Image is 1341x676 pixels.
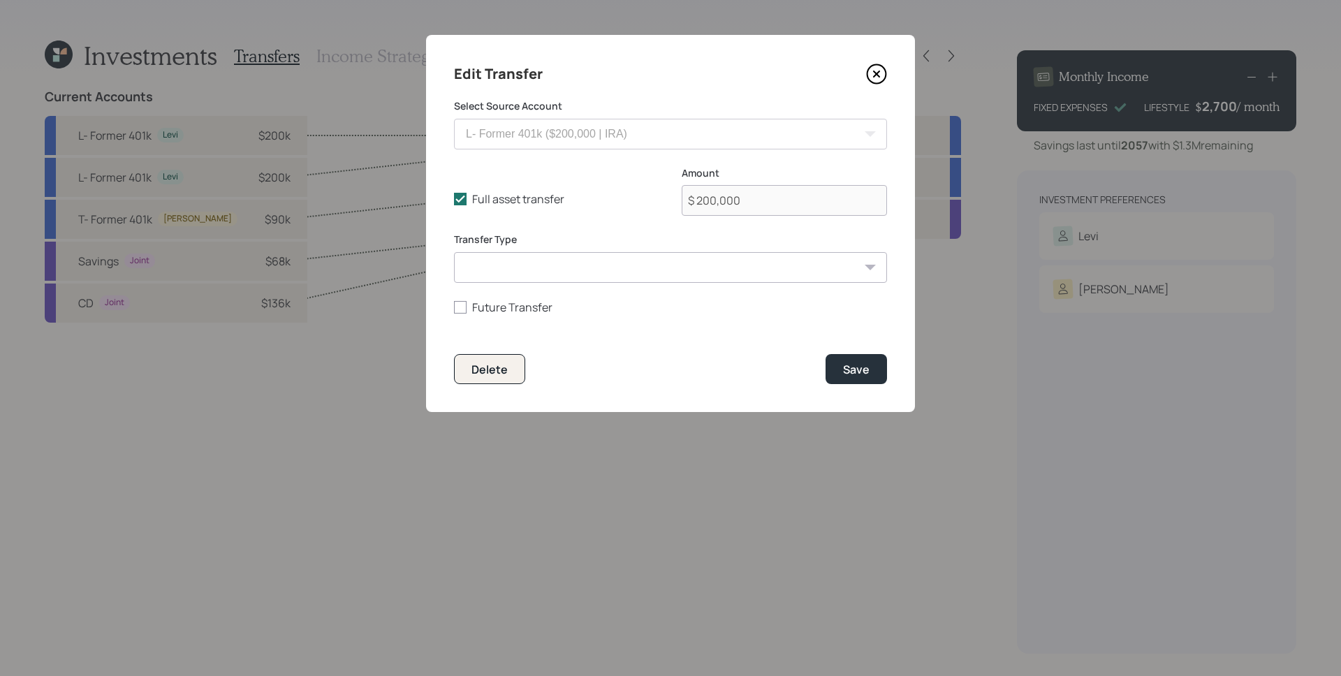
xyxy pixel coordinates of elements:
label: Transfer Type [454,233,887,247]
label: Full asset transfer [454,191,659,207]
div: Delete [471,362,508,377]
label: Select Source Account [454,99,887,113]
label: Future Transfer [454,300,887,315]
button: Save [826,354,887,384]
div: Save [843,362,870,377]
label: Amount [682,166,887,180]
h4: Edit Transfer [454,63,543,85]
button: Delete [454,354,525,384]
